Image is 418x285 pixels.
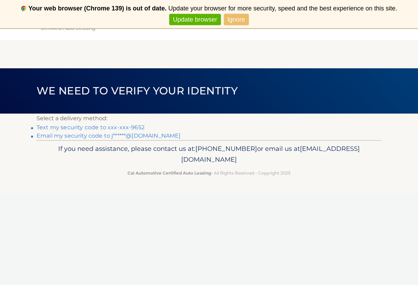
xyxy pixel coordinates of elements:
a: Email my security code to j******@[DOMAIN_NAME] [37,132,181,139]
b: Your web browser (Chrome 139) is out of date. [29,5,167,12]
a: Update browser [169,14,220,25]
a: Text my security code to xxx-xxx-9652 [37,124,145,131]
p: - All Rights Reserved - Copyright 2025 [41,169,377,177]
span: Update your browser for more security, speed and the best experience on this site. [168,5,397,12]
span: [PHONE_NUMBER] [195,145,257,153]
a: Ignore [224,14,249,25]
p: If you need assistance, please contact us at: or email us at [41,143,377,165]
span: We need to verify your identity [37,84,238,97]
p: Select a delivery method: [37,114,381,123]
strong: Cal Automotive Certified Auto Leasing [127,170,211,176]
